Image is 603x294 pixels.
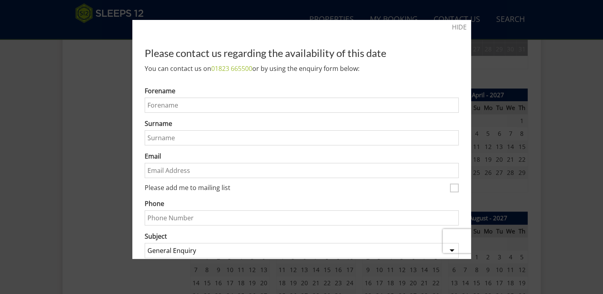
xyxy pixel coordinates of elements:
iframe: reCAPTCHA [443,229,545,253]
a: 01823 665500 [211,64,252,73]
label: Forename [145,86,459,96]
label: Phone [145,199,459,208]
label: Surname [145,119,459,128]
input: Forename [145,98,459,113]
h2: Please contact us regarding the availability of this date [145,47,459,59]
label: Email [145,151,459,161]
label: Please add me to mailing list [145,184,447,193]
a: HIDE [452,22,467,32]
input: Surname [145,130,459,145]
input: Phone Number [145,210,459,225]
p: You can contact us on or by using the enquiry form below: [145,64,459,73]
label: Subject [145,231,459,241]
input: Email Address [145,163,459,178]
